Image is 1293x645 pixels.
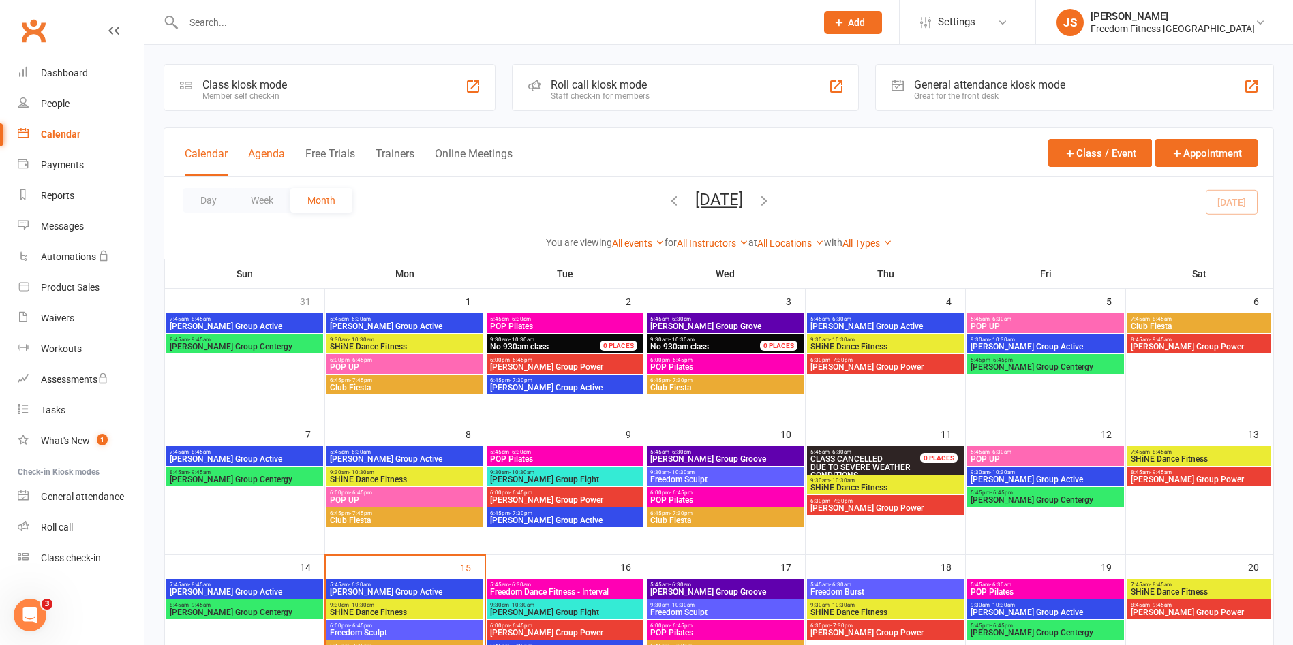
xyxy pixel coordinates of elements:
span: 7:45am [1130,449,1268,455]
span: 7:45am [1130,582,1268,588]
span: - 10:30am [669,469,695,475]
span: - 6:30am [509,449,531,455]
span: 5:45am [810,449,937,455]
span: 6:00pm [329,623,481,629]
span: SHiNE Dance Fitness [329,608,481,616]
a: All Types [842,238,892,249]
span: 8:45am [1130,336,1268,343]
span: - 6:30am [669,449,691,455]
div: 14 [300,555,324,578]
span: - 8:45am [189,449,211,455]
span: - 10:30am [509,469,534,475]
span: - 10:30am [990,602,1015,608]
span: SHiNE Dance Fitness [810,608,961,616]
span: - 9:45am [1150,602,1172,608]
span: - 9:45am [189,602,211,608]
span: - 10:30am [509,602,534,608]
span: 5:45pm [970,623,1121,629]
span: 5:45pm [970,357,1121,363]
span: 7:45am [169,449,320,455]
div: Class kiosk mode [202,78,287,91]
span: - 6:45pm [990,623,1013,629]
span: Settings [938,7,975,37]
span: 8:45am [1130,602,1268,608]
a: Calendar [18,119,144,150]
div: Messages [41,221,84,232]
span: 5:45am [650,449,801,455]
span: - 10:30am [830,602,855,608]
div: JS [1056,9,1084,36]
span: - 6:45pm [350,357,372,363]
span: - 10:30am [669,336,695,343]
div: 2 [626,289,645,312]
div: 19 [1101,555,1125,578]
span: - 6:30am [669,316,691,322]
div: Calendar [41,129,80,140]
span: 6:30pm [810,357,961,363]
span: 5:45pm [970,490,1121,496]
a: Tasks [18,395,144,426]
div: 1 [466,289,485,312]
div: 17 [780,555,805,578]
span: - 7:45pm [350,510,372,516]
strong: You are viewing [546,237,612,248]
span: 6:45pm [489,377,641,383]
span: [PERSON_NAME] Group Active [970,608,1121,616]
span: - 6:30am [990,582,1011,588]
span: [PERSON_NAME] Group Power [489,363,641,371]
span: [PERSON_NAME] Group Groove [650,455,801,463]
div: Assessments [41,374,108,385]
span: 9:30am [489,336,616,343]
span: 6:00pm [650,490,801,496]
a: What's New1 [18,426,144,456]
span: SHiNE Dance Fitness [329,343,481,351]
span: 8:45am [169,602,320,608]
div: Class check-in [41,552,101,563]
span: - 6:45pm [670,623,693,629]
span: - 10:30am [349,602,374,608]
span: 5:45am [970,449,1121,455]
span: - 8:45am [189,316,211,322]
span: [PERSON_NAME] Group Active [329,455,481,463]
span: POP UP [970,455,1121,463]
span: [PERSON_NAME] Group Power [489,629,641,637]
span: POP Pilates [970,588,1121,596]
button: Trainers [376,147,414,176]
span: 9:30am [329,336,481,343]
span: - 6:30am [509,582,531,588]
span: - 9:45am [1150,469,1172,475]
span: 9:30am [489,469,641,475]
span: - 10:30am [990,336,1015,343]
th: Sun [165,259,325,288]
span: - 6:45pm [990,490,1013,496]
span: Freedom Sculpt [650,608,801,616]
button: Class / Event [1048,139,1152,167]
span: - 7:30pm [830,498,853,504]
span: [PERSON_NAME] Group Active [489,516,641,524]
a: Workouts [18,334,144,364]
span: [PERSON_NAME] Group Power [489,496,641,504]
div: What's New [41,435,90,446]
div: 0 PLACES [760,341,797,351]
span: - 10:30am [990,469,1015,475]
span: 9:30am [650,602,801,608]
span: 9:30am [810,336,961,343]
span: [PERSON_NAME] Group Fight [489,608,641,616]
span: - 6:45pm [350,490,372,496]
a: Automations [18,242,144,272]
button: Online Meetings [435,147,513,176]
th: Sat [1126,259,1273,288]
div: Reports [41,190,74,201]
span: - 8:45am [189,582,211,588]
span: 9:30am [329,602,481,608]
span: [PERSON_NAME] Group Power [1130,343,1268,351]
span: Freedom Sculpt [329,629,481,637]
span: - 9:45am [189,469,211,475]
span: 5:45am [970,316,1121,322]
div: 6 [1253,289,1273,312]
div: Automations [41,251,96,262]
span: 5:45am [810,582,961,588]
span: [PERSON_NAME] Group Centergy [970,496,1121,504]
a: All Locations [757,238,824,249]
span: [PERSON_NAME] Group Centergy [169,475,320,484]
